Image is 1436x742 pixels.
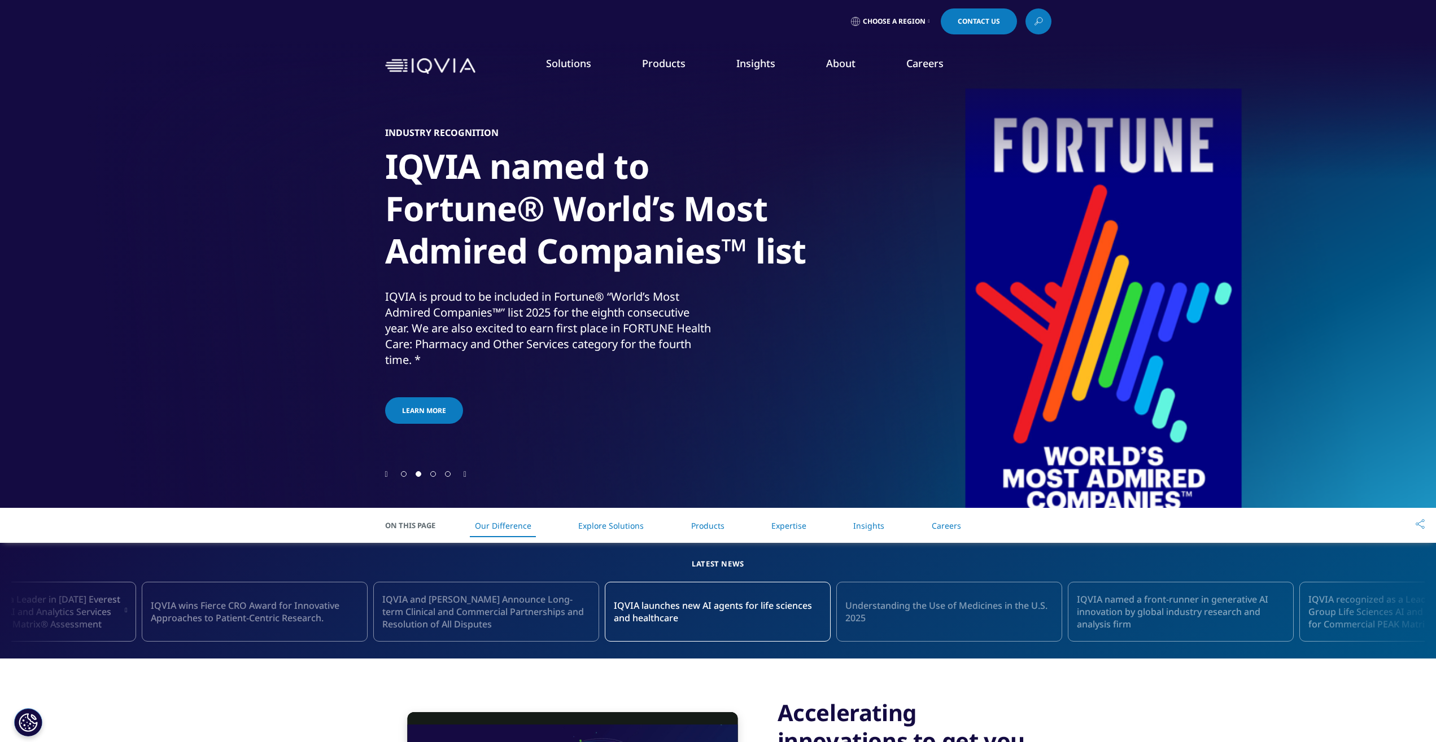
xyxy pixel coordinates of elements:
[546,56,591,70] a: Solutions
[475,520,531,531] a: Our Difference
[430,471,436,477] span: Go to slide 3
[691,520,724,531] a: Products
[373,582,599,642] div: 1 / 18
[385,468,388,479] div: Previous slide
[1077,593,1285,630] span: IQVIA named a front-runner in generative AI innovation by global industry research and analysis firm
[958,18,1000,25] span: Contact Us
[142,582,368,642] a: IQVIA wins Fierce CRO Award for Innovative Approaches to Patient-Centric Research.
[14,708,42,736] button: Cookies Settings
[385,85,1051,468] div: 2 / 4
[578,520,644,531] a: Explore Solutions
[906,56,944,70] a: Careers
[385,397,463,424] a: Learn more
[1068,582,1294,642] div: 4 / 18
[736,56,775,70] a: Insights
[382,593,590,630] span: IQVIA and [PERSON_NAME] Announce Long-term Clinical and Commercial Partnerships and Resolution of...
[771,520,806,531] a: Expertise
[605,582,831,642] div: 2 / 18
[373,582,599,642] a: IQVIA and [PERSON_NAME] Announce Long-term Clinical and Commercial Partnerships and Resolution of...
[385,520,447,531] span: On This Page
[826,56,856,70] a: About
[605,582,831,642] a: IQVIA launches new AI agents for life sciences and healthcare
[402,406,446,415] span: Learn more
[642,56,686,70] a: Products
[1068,582,1294,642] a: IQVIA named a front-runner in generative AI innovation by global industry research and analysis firm
[836,582,1062,642] a: Understanding the Use of Medicines in the U.S. 2025
[445,471,451,477] span: Go to slide 4
[385,289,715,375] p: IQVIA is proud to be included in Fortune® “World’s Most Admired Companies™” list 2025 for the eig...
[11,557,1425,570] h5: Latest News
[464,468,466,479] div: Next slide
[151,599,359,624] span: IQVIA wins Fierce CRO Award for Innovative Approaches to Patient-Centric Research.
[385,58,475,74] img: IQVIA Healthcare Information Technology and Pharma Clinical Research Company
[836,582,1062,642] div: 3 / 18
[401,471,407,477] span: Go to slide 1
[863,17,926,26] span: Choose a Region
[614,599,822,624] span: IQVIA launches new AI agents for life sciences and healthcare
[480,39,1051,93] nav: Primary
[385,145,809,279] h1: IQVIA named to Fortune® World’s Most Admired Companies™ list
[853,520,884,531] a: Insights
[941,8,1017,34] a: Contact Us
[385,127,499,138] h5: Industry Recognition
[932,520,961,531] a: Careers
[845,599,1053,624] span: Understanding the Use of Medicines in the U.S. 2025
[142,582,368,642] div: 18 / 18
[416,471,421,477] span: Go to slide 2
